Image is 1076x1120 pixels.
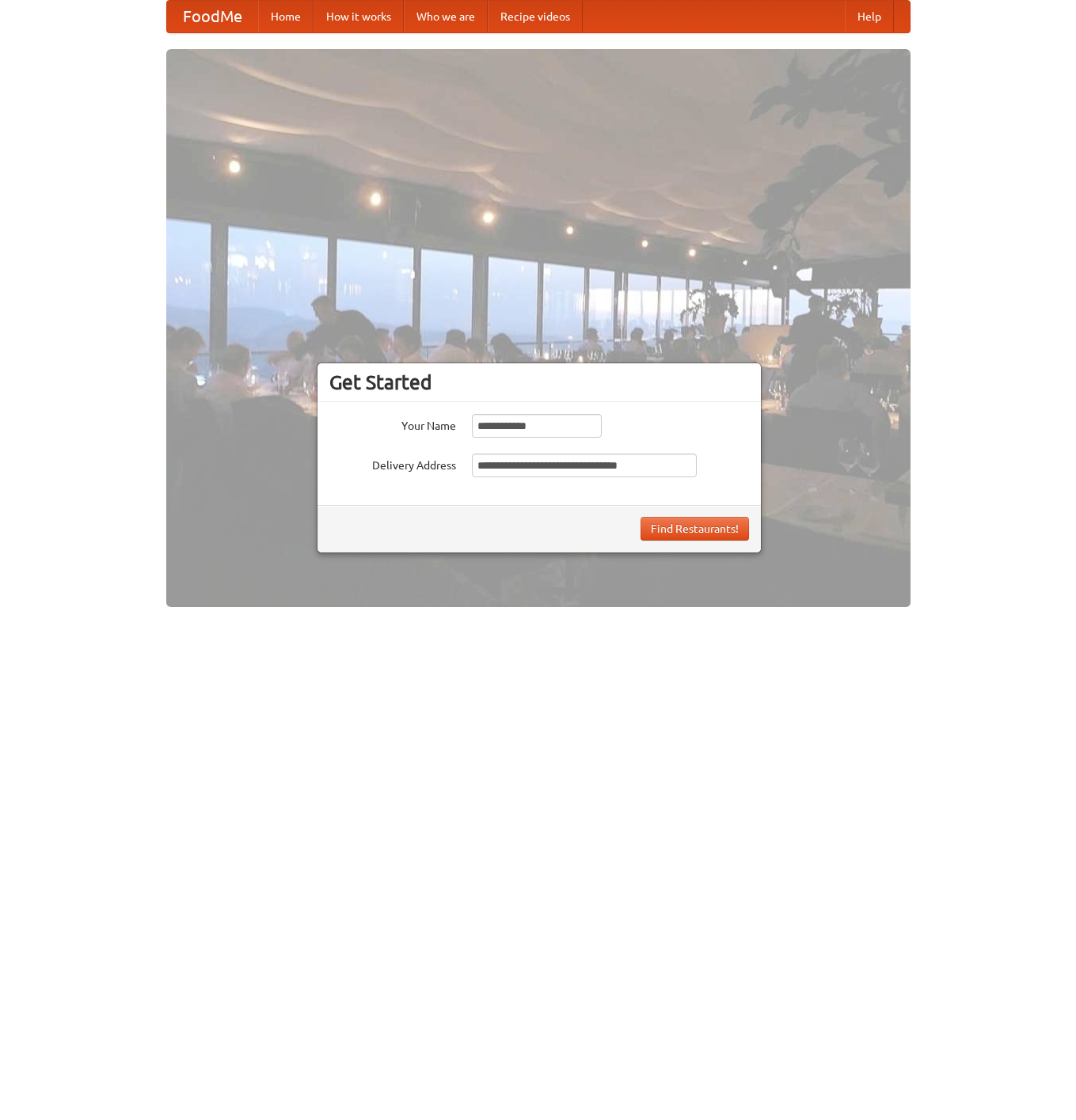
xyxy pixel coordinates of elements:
a: Home [258,1,314,32]
a: Help [845,1,894,32]
label: Delivery Address [329,454,456,473]
button: Find Restaurants! [641,517,749,541]
label: Your Name [329,414,456,434]
h3: Get Started [329,370,749,394]
a: Who we are [404,1,488,32]
a: FoodMe [167,1,258,32]
a: How it works [314,1,404,32]
a: Recipe videos [488,1,583,32]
